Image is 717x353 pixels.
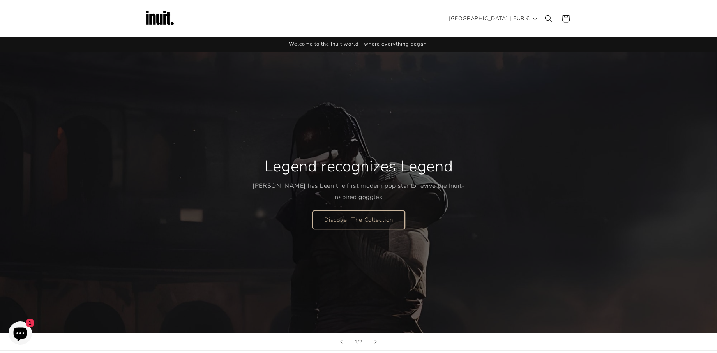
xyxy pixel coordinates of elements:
span: 1 [355,338,358,346]
span: [GEOGRAPHIC_DATA] | EUR € [449,14,530,23]
span: / [358,338,359,346]
button: Previous slide [333,333,350,350]
p: [PERSON_NAME] has been the first modern pop star to revive the Inuit-inspired goggles. [253,180,465,203]
img: Inuit Logo [144,3,175,34]
span: Welcome to the Inuit world - where everything began. [289,41,428,48]
button: [GEOGRAPHIC_DATA] | EUR € [444,11,540,26]
button: Next slide [367,333,384,350]
h2: Legend recognizes Legend [264,156,452,176]
inbox-online-store-chat: Shopify online store chat [6,321,34,347]
a: Discover The Collection [313,210,405,229]
span: 2 [359,338,362,346]
div: Announcement [144,37,573,52]
summary: Search [540,10,557,27]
